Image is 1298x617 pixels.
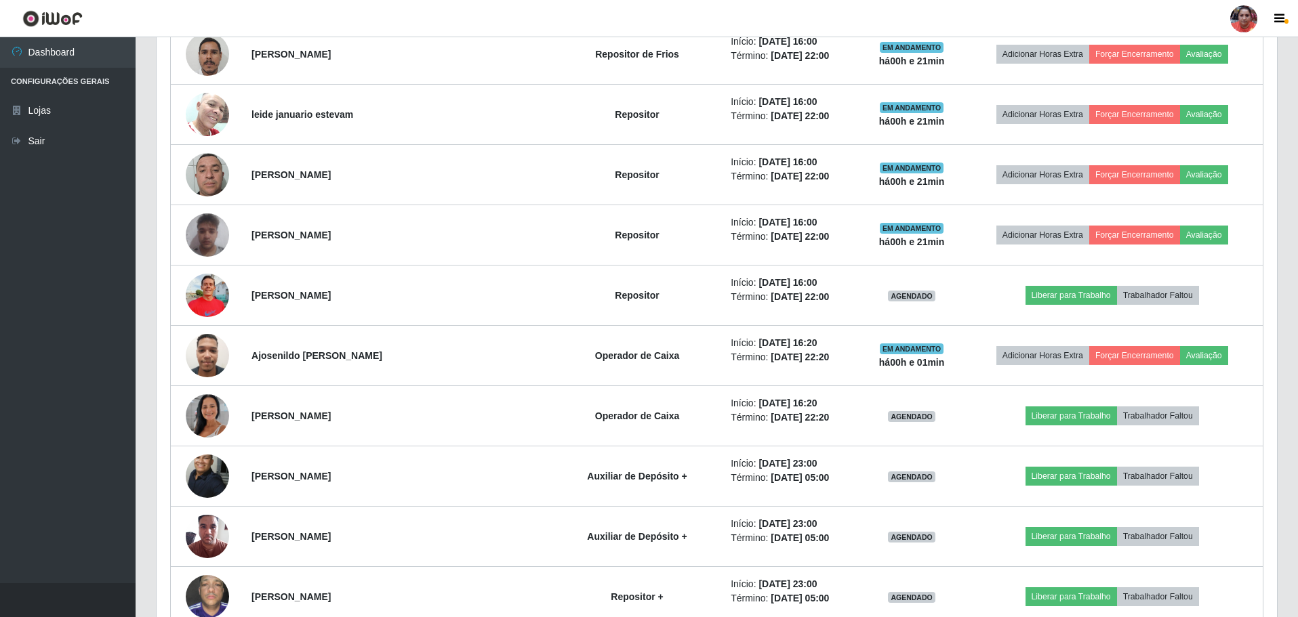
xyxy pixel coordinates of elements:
button: Trabalhador Faltou [1117,286,1199,305]
strong: Repositor + [611,591,663,602]
time: [DATE] 16:20 [758,337,817,348]
button: Trabalhador Faltou [1117,587,1199,606]
strong: Repositor de Frios [595,49,679,60]
time: [DATE] 16:00 [758,96,817,107]
strong: Operador de Caixa [595,350,680,361]
button: Forçar Encerramento [1089,226,1180,244]
time: [DATE] 22:20 [771,352,829,362]
img: 1734187745522.jpeg [186,206,229,263]
li: Início: [731,276,854,290]
span: AGENDADO [888,411,935,422]
button: Trabalhador Faltou [1117,406,1199,425]
button: Adicionar Horas Extra [996,105,1089,124]
time: [DATE] 16:00 [758,156,817,167]
strong: Ajosenildo [PERSON_NAME] [251,350,382,361]
li: Término: [731,290,854,304]
li: Término: [731,350,854,364]
span: EM ANDAMENTO [880,163,944,173]
span: EM ANDAMENTO [880,42,944,53]
time: [DATE] 16:00 [758,277,817,288]
strong: [PERSON_NAME] [251,230,331,240]
button: Avaliação [1180,226,1228,244]
strong: há 00 h e 21 min [879,116,945,127]
img: 1754513784799.jpeg [186,25,229,83]
button: Liberar para Trabalho [1026,286,1117,305]
li: Início: [731,396,854,410]
strong: [PERSON_NAME] [251,471,331,482]
li: Término: [731,230,854,244]
li: Término: [731,471,854,485]
button: Forçar Encerramento [1089,346,1180,365]
time: [DATE] 05:00 [771,472,829,483]
li: Início: [731,456,854,471]
li: Término: [731,591,854,605]
time: [DATE] 23:00 [758,518,817,529]
span: AGENDADO [888,291,935,301]
strong: [PERSON_NAME] [251,49,331,60]
strong: Operador de Caixa [595,410,680,421]
strong: há 00 h e 21 min [879,236,945,247]
strong: Auxiliar de Depósito + [587,471,687,482]
strong: [PERSON_NAME] [251,591,331,602]
li: Início: [731,577,854,591]
img: 1755915941473.jpeg [186,85,229,143]
img: 1743595929569.jpeg [186,507,229,565]
time: [DATE] 22:00 [771,110,829,121]
button: Adicionar Horas Extra [996,346,1089,365]
button: Liberar para Trabalho [1026,587,1117,606]
strong: [PERSON_NAME] [251,410,331,421]
button: Avaliação [1180,346,1228,365]
span: AGENDADO [888,471,935,482]
strong: Auxiliar de Depósito + [587,531,687,542]
time: [DATE] 23:00 [758,578,817,589]
strong: há 00 h e 21 min [879,56,945,66]
strong: [PERSON_NAME] [251,169,331,180]
time: [DATE] 22:20 [771,412,829,423]
strong: há 00 h e 21 min [879,176,945,187]
li: Início: [731,336,854,350]
button: Liberar para Trabalho [1026,467,1117,486]
li: Início: [731,517,854,531]
li: Início: [731,215,854,230]
strong: leide januario estevam [251,109,353,120]
strong: [PERSON_NAME] [251,290,331,301]
time: [DATE] 22:00 [771,231,829,242]
img: 1724708797477.jpeg [186,146,229,203]
button: Forçar Encerramento [1089,105,1180,124]
li: Término: [731,169,854,184]
strong: Repositor [615,230,659,240]
button: Adicionar Horas Extra [996,165,1089,184]
li: Término: [731,531,854,545]
img: CoreUI Logo [22,10,83,27]
button: Forçar Encerramento [1089,45,1180,64]
time: [DATE] 16:00 [758,217,817,228]
button: Forçar Encerramento [1089,165,1180,184]
li: Início: [731,35,854,49]
button: Adicionar Horas Extra [996,226,1089,244]
li: Início: [731,155,854,169]
button: Avaliação [1180,105,1228,124]
time: [DATE] 23:00 [758,458,817,469]
button: Liberar para Trabalho [1026,406,1117,425]
button: Trabalhador Faltou [1117,467,1199,486]
time: [DATE] 22:00 [771,291,829,302]
strong: Repositor [615,290,659,301]
button: Trabalhador Faltou [1117,527,1199,546]
img: 1757774886821.jpeg [186,266,229,324]
time: [DATE] 05:00 [771,593,829,603]
li: Início: [731,95,854,109]
span: AGENDADO [888,532,935,542]
button: Avaliação [1180,45,1228,64]
button: Liberar para Trabalho [1026,527,1117,546]
time: [DATE] 22:00 [771,171,829,182]
strong: [PERSON_NAME] [251,531,331,542]
button: Adicionar Horas Extra [996,45,1089,64]
time: [DATE] 16:00 [758,36,817,47]
span: EM ANDAMENTO [880,223,944,234]
time: [DATE] 16:20 [758,398,817,408]
img: 1734114107778.jpeg [186,446,229,505]
strong: há 00 h e 01 min [879,357,945,368]
li: Término: [731,410,854,425]
strong: Repositor [615,169,659,180]
img: 1757524320861.jpeg [186,326,229,384]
